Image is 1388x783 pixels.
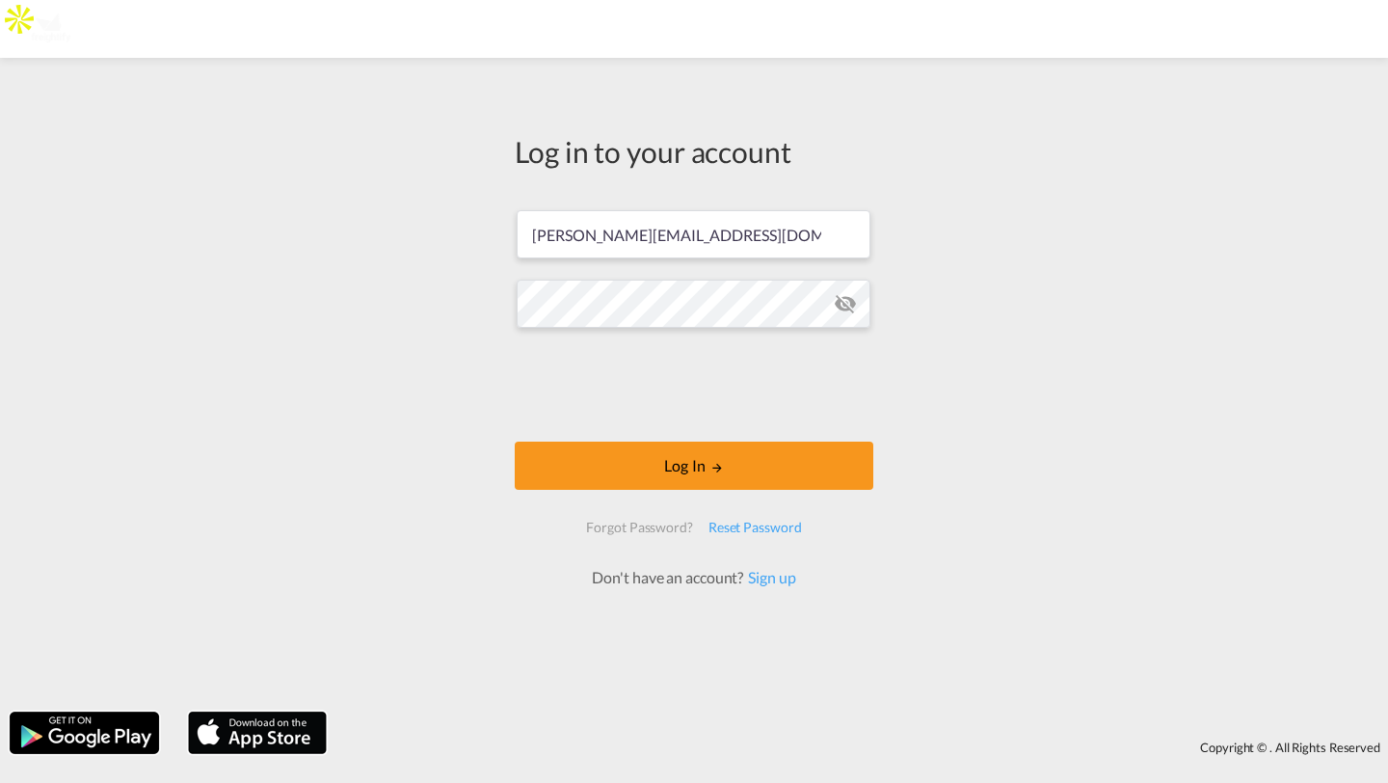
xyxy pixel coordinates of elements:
[743,568,795,586] a: Sign up
[701,510,810,545] div: Reset Password
[336,731,1388,764] div: Copyright © . All Rights Reserved
[515,131,873,172] div: Log in to your account
[834,292,857,315] md-icon: icon-eye-off
[8,710,161,756] img: google.png
[186,710,329,756] img: apple.png
[547,347,841,422] iframe: reCAPTCHA
[517,210,870,258] input: Enter email/phone number
[578,510,700,545] div: Forgot Password?
[571,567,816,588] div: Don't have an account?
[515,442,873,490] button: LOGIN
